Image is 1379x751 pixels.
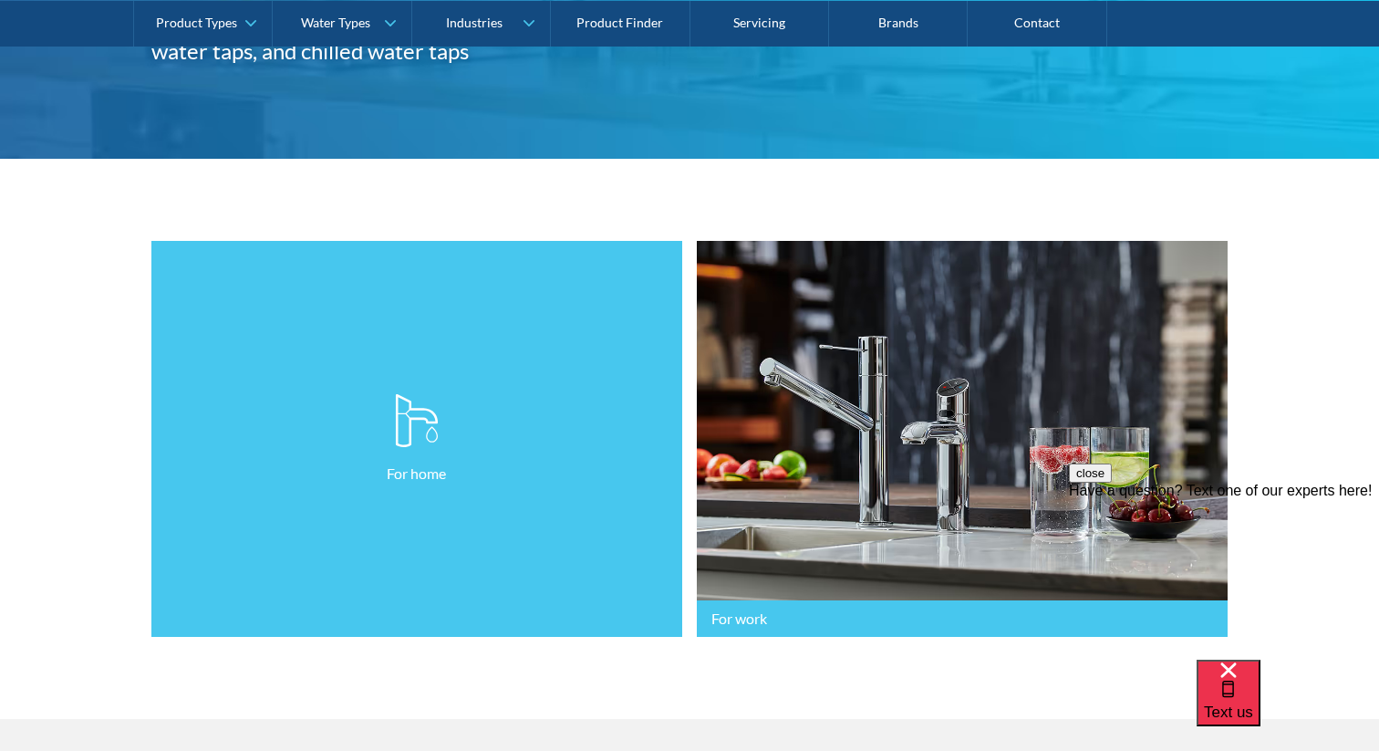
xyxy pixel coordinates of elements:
[387,463,446,485] p: For home
[301,15,370,30] div: Water Types
[151,241,682,638] a: For home
[1069,464,1379,683] iframe: podium webchat widget prompt
[156,15,237,30] div: Product Types
[1197,660,1379,751] iframe: podium webchat widget bubble
[446,15,503,30] div: Industries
